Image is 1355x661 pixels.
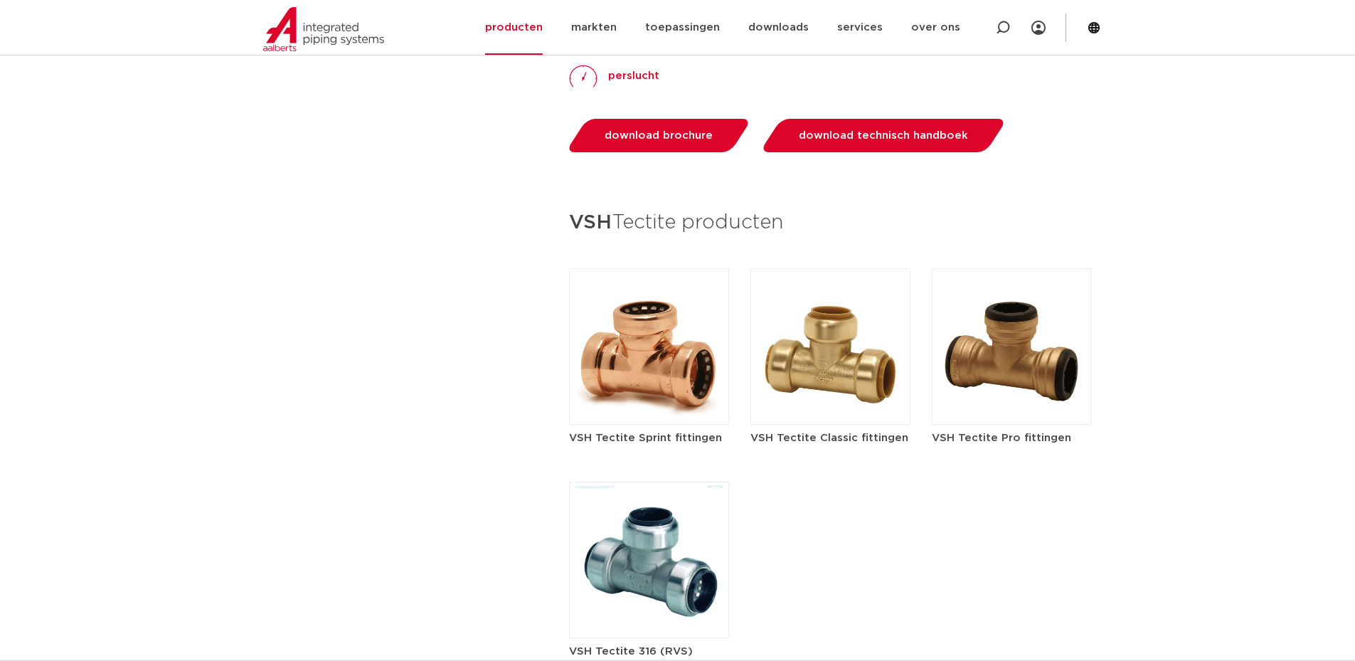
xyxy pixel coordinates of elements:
span: download brochure [605,130,713,141]
a: VSH Tectite Classic fittingen [750,341,910,445]
p: perslucht [608,68,659,85]
a: VSH Tectite Sprint fittingen [569,341,729,445]
a: download brochure [565,119,753,152]
a: VSH Tectite Pro fittingen [932,341,1092,445]
a: perslucht [569,62,659,90]
h5: VSH Tectite Pro fittingen [932,430,1092,445]
h5: VSH Tectite Sprint fittingen [569,430,729,445]
span: download technisch handboek [799,130,968,141]
strong: VSH [569,213,612,233]
h5: VSH Tectite Classic fittingen [750,430,910,445]
a: download technisch handboek [760,119,1008,152]
h3: Tectite producten [569,206,1092,240]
